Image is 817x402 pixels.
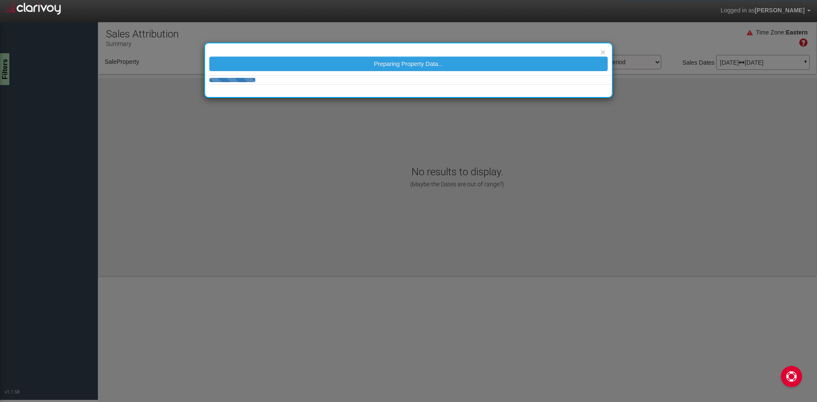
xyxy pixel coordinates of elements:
[714,0,817,21] a: Logged in as[PERSON_NAME]
[374,60,443,67] span: Preparing Property Data...
[720,7,754,14] span: Logged in as
[209,57,608,71] button: Preparing Property Data...
[600,48,606,57] button: ×
[755,7,805,14] span: [PERSON_NAME]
